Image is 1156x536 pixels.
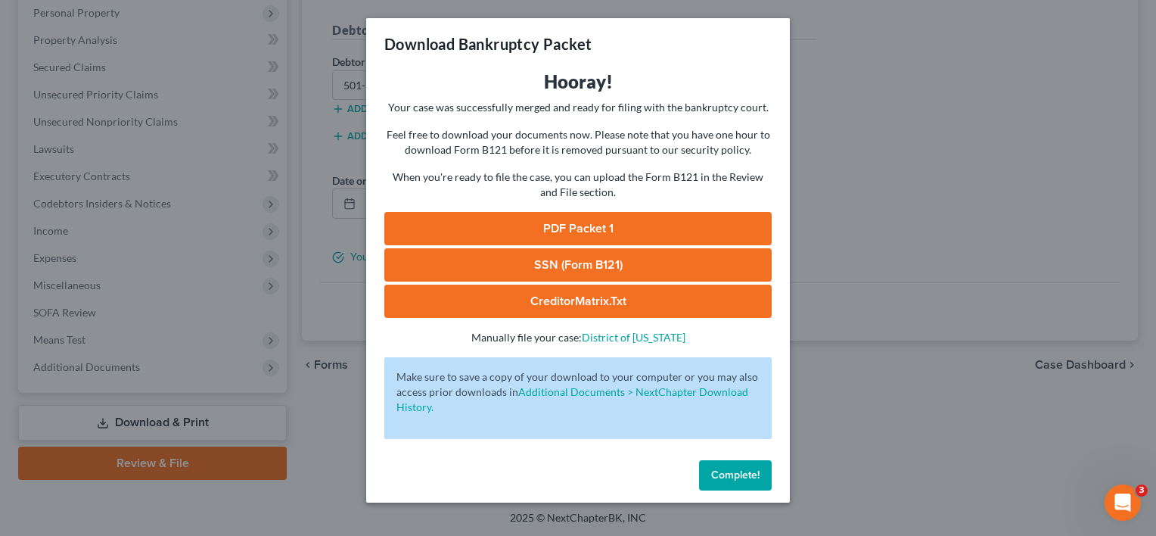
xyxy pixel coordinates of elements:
[1105,485,1141,521] iframe: Intercom live chat
[711,469,760,481] span: Complete!
[384,70,772,94] h3: Hooray!
[384,100,772,115] p: Your case was successfully merged and ready for filing with the bankruptcy court.
[1136,485,1148,497] span: 3
[699,460,772,491] button: Complete!
[582,331,685,344] a: District of [US_STATE]
[384,170,772,200] p: When you're ready to file the case, you can upload the Form B121 in the Review and File section.
[384,33,592,55] h3: Download Bankruptcy Packet
[384,212,772,245] a: PDF Packet 1
[384,127,772,157] p: Feel free to download your documents now. Please note that you have one hour to download Form B12...
[396,369,760,415] p: Make sure to save a copy of your download to your computer or you may also access prior downloads in
[384,285,772,318] a: CreditorMatrix.txt
[384,330,772,345] p: Manually file your case:
[396,385,748,413] a: Additional Documents > NextChapter Download History.
[384,248,772,282] a: SSN (Form B121)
